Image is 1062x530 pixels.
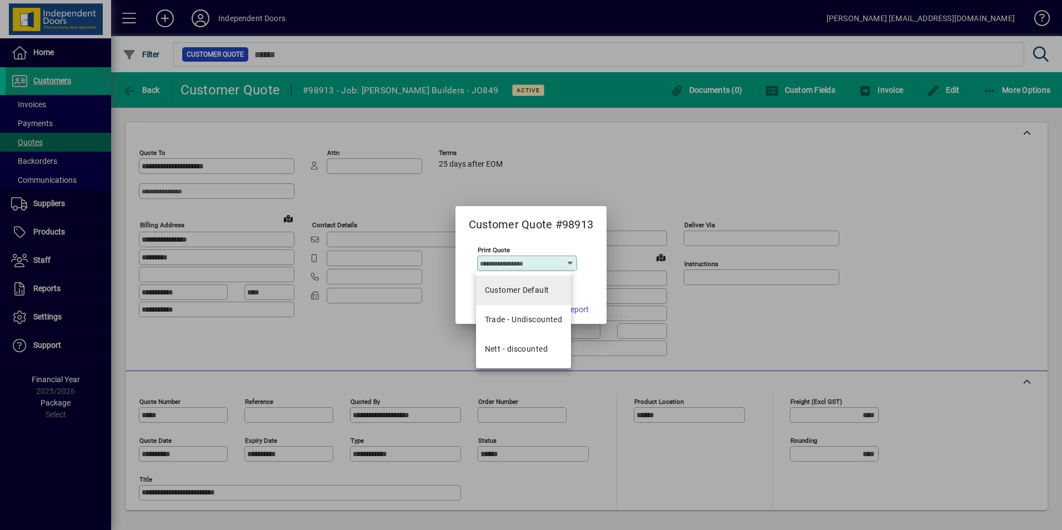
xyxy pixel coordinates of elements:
[485,314,563,326] div: Trade - Undiscounted
[455,206,607,233] h2: Customer Quote #98913
[476,334,572,364] mat-option: Nett - discounted
[485,343,548,355] div: Nett - discounted
[478,246,510,254] mat-label: Print Quote
[476,305,572,334] mat-option: Trade - Undiscounted
[485,284,549,296] span: Customer Default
